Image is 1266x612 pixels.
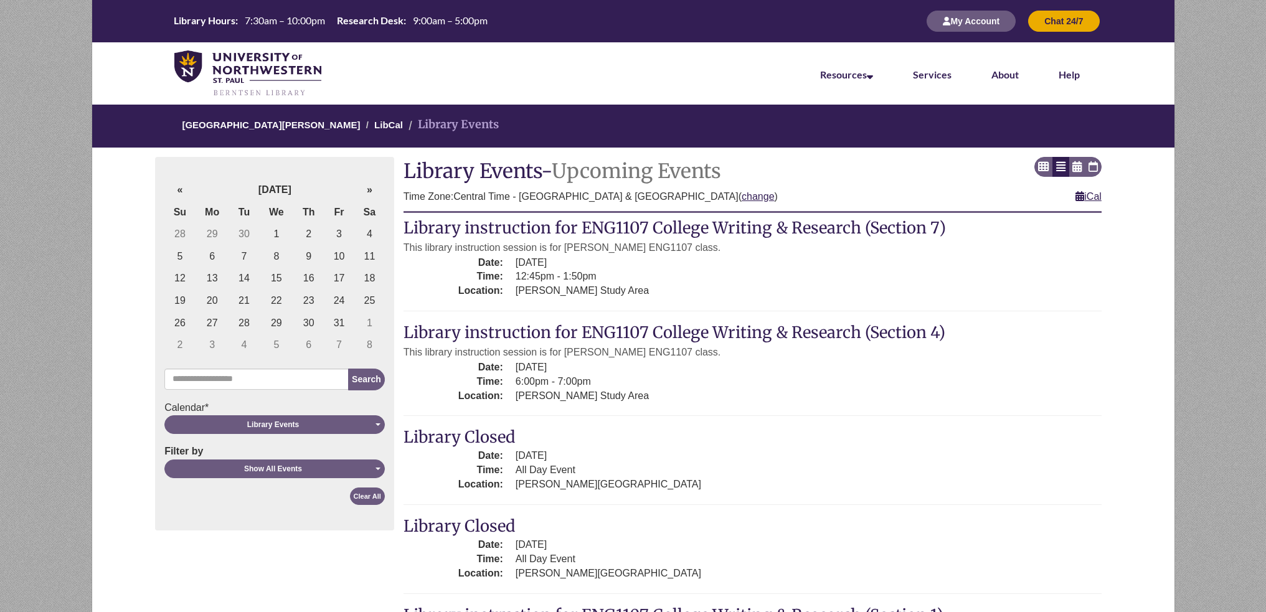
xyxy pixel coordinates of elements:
[229,245,260,268] td: 7
[404,389,503,403] dt: Location:
[164,179,196,201] th: «
[354,179,385,201] th: »
[350,487,385,506] a: Clear All
[69,105,1198,148] nav: Breadcrumb
[1028,11,1099,32] button: Chat 24/7
[164,334,196,356] td: 2
[404,449,503,463] dt: Date:
[404,189,1102,205] div: Time Zone: ( )
[196,312,229,334] td: 27
[164,400,209,416] label: Calendar
[404,375,503,389] dt: Time:
[332,14,408,27] th: Research Desk:
[229,290,260,312] td: 21
[404,159,541,184] span: Library Events
[196,267,229,290] td: 13
[354,223,385,245] td: 4
[1075,191,1102,202] a: iCal
[354,267,385,290] td: 18
[293,312,324,334] td: 30
[516,463,1102,478] dd: All Day Event
[348,369,385,390] button: Search
[229,312,260,334] td: 28
[293,334,324,356] td: 6
[404,344,1102,360] div: This library instruction session is for [PERSON_NAME] ENG1107 class.
[293,223,324,245] td: 2
[245,14,325,26] span: 7:30am – 10:00pm
[164,446,203,456] span: Filter by
[404,552,503,567] dt: Time:
[516,567,1102,581] dd: [PERSON_NAME][GEOGRAPHIC_DATA]
[196,245,229,268] td: 6
[164,459,385,478] button: Show All Events
[404,161,1102,182] h1: -
[1059,68,1080,80] a: Help
[259,223,293,245] td: 1
[354,334,385,356] td: 8
[927,11,1016,32] button: My Account
[453,191,739,202] span: Central Time - [GEOGRAPHIC_DATA] & [GEOGRAPHIC_DATA]
[259,245,293,268] td: 8
[196,290,229,312] td: 20
[174,50,322,97] img: UNWSP Library Logo
[404,256,503,270] dt: Date:
[404,218,946,238] a: Library instruction for ENG1107 College Writing & Research (Section 7)
[229,223,260,245] td: 30
[404,240,1102,256] div: This library instruction session is for [PERSON_NAME] ENG1107 class.
[404,270,503,284] dt: Time:
[259,201,293,224] th: We
[404,516,515,536] a: Library Closed
[405,116,499,134] li: Library Events
[913,68,952,80] a: Services
[169,14,493,27] table: Hours Today
[324,201,354,224] th: Fr
[374,120,403,130] a: LibCal
[196,334,229,356] td: 3
[404,284,503,298] dt: Location:
[259,334,293,356] td: 5
[516,360,1102,375] dd: [DATE]
[168,419,378,430] div: Library Events
[164,290,196,312] td: 19
[293,267,324,290] td: 16
[354,201,385,224] th: Sa
[293,201,324,224] th: Th
[404,463,503,478] dt: Time:
[229,334,260,356] td: 4
[820,68,873,80] a: Resources
[324,334,354,356] td: 7
[259,312,293,334] td: 29
[169,14,493,29] a: Hours Today
[404,360,503,375] dt: Date:
[168,463,378,474] div: Show All Events
[164,312,196,334] td: 26
[1028,16,1099,26] a: Chat 24/7
[404,322,945,342] a: Library instruction for ENG1107 College Writing & Research (Section 4)
[164,201,196,224] th: Su
[324,312,354,334] td: 31
[169,14,240,27] th: Library Hours:
[229,201,260,224] th: Tu
[404,567,503,581] dt: Location:
[164,245,196,268] td: 5
[229,267,260,290] td: 14
[991,68,1019,80] a: About
[196,201,229,224] th: Mo
[205,402,209,413] span: Required
[293,290,324,312] td: 23
[324,290,354,312] td: 24
[516,284,1102,298] dd: [PERSON_NAME] Study Area
[164,267,196,290] td: 12
[516,538,1102,552] dd: [DATE]
[293,245,324,268] td: 9
[404,538,503,552] dt: Date:
[196,223,229,245] td: 29
[516,270,1102,284] dd: 12:45pm - 1:50pm
[164,369,349,390] input: Search for event...
[354,312,385,334] td: 1
[516,449,1102,463] dd: [DATE]
[404,478,503,492] dt: Location:
[516,375,1102,389] dd: 6:00pm - 7:00pm
[259,290,293,312] td: 22
[927,16,1016,26] a: My Account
